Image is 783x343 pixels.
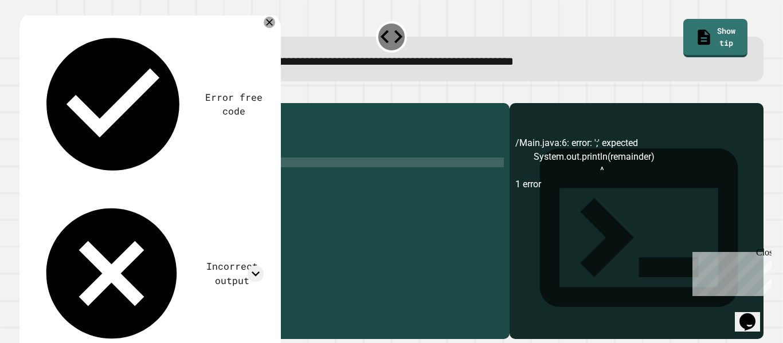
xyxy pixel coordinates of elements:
iframe: chat widget [735,297,772,332]
iframe: chat widget [688,247,772,296]
div: /Main.java:6: error: ';' expected System.out.println(remainder) ^ 1 error [515,136,758,339]
div: Chat with us now!Close [5,5,79,73]
div: Error free code [204,90,264,119]
div: Incorrect output [201,259,264,287]
a: Show tip [683,19,747,57]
